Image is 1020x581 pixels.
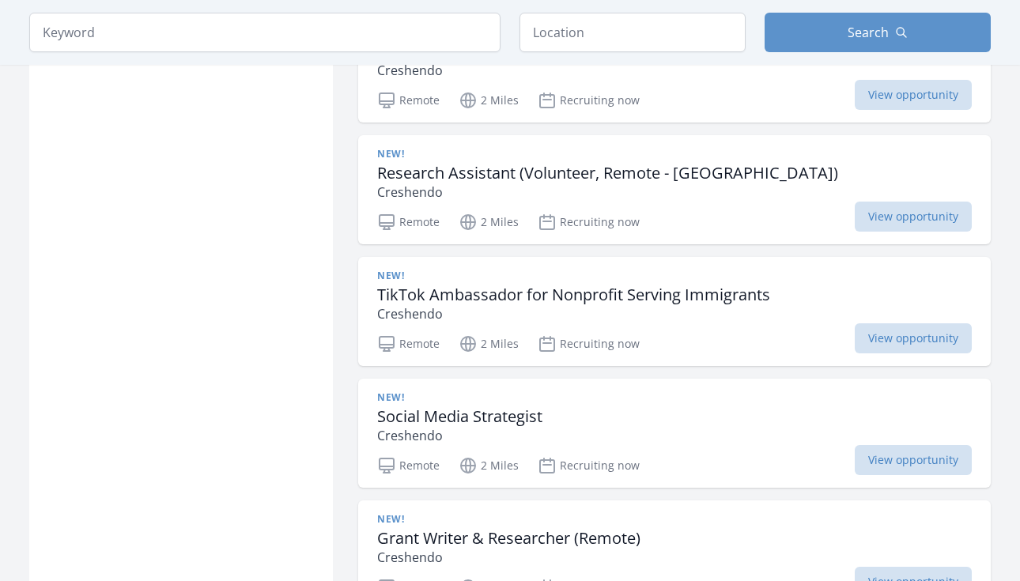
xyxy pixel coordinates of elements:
[358,379,991,488] a: New! Social Media Strategist Creshendo Remote 2 Miles Recruiting now View opportunity
[377,213,440,232] p: Remote
[855,80,972,110] span: View opportunity
[459,456,519,475] p: 2 Miles
[377,548,640,567] p: Creshendo
[855,323,972,353] span: View opportunity
[855,202,972,232] span: View opportunity
[855,445,972,475] span: View opportunity
[358,257,991,366] a: New! TikTok Ambassador for Nonprofit Serving Immigrants Creshendo Remote 2 Miles Recruiting now V...
[459,334,519,353] p: 2 Miles
[538,213,640,232] p: Recruiting now
[377,304,770,323] p: Creshendo
[377,183,838,202] p: Creshendo
[377,285,770,304] h3: TikTok Ambassador for Nonprofit Serving Immigrants
[848,23,889,42] span: Search
[377,91,440,110] p: Remote
[377,61,728,80] p: Creshendo
[538,456,640,475] p: Recruiting now
[538,91,640,110] p: Recruiting now
[377,407,542,426] h3: Social Media Strategist
[377,529,640,548] h3: Grant Writer & Researcher (Remote)
[459,91,519,110] p: 2 Miles
[377,391,404,404] span: New!
[377,513,404,526] span: New!
[377,456,440,475] p: Remote
[377,270,404,282] span: New!
[377,334,440,353] p: Remote
[377,426,542,445] p: Creshendo
[377,164,838,183] h3: Research Assistant (Volunteer, Remote - [GEOGRAPHIC_DATA])
[29,13,501,52] input: Keyword
[538,334,640,353] p: Recruiting now
[765,13,991,52] button: Search
[519,13,746,52] input: Location
[358,13,991,123] a: New! Partnership Development Coordinator (Remote) Creshendo Remote 2 Miles Recruiting now View op...
[377,148,404,160] span: New!
[358,135,991,244] a: New! Research Assistant (Volunteer, Remote - [GEOGRAPHIC_DATA]) Creshendo Remote 2 Miles Recruiti...
[459,213,519,232] p: 2 Miles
